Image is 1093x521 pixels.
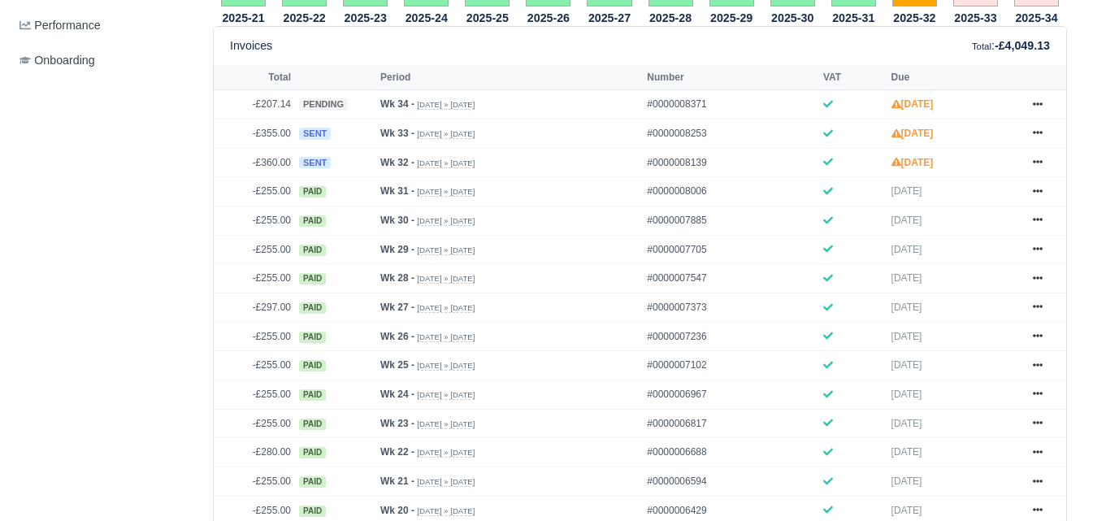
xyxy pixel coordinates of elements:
td: #0000008139 [643,148,819,177]
th: Total [214,66,295,90]
th: 2025-33 [945,7,1006,27]
small: [DATE] » [DATE] [417,390,475,400]
td: #0000007236 [643,322,819,351]
strong: Wk 34 - [380,98,414,110]
th: Due [887,66,1017,90]
td: -£360.00 [214,148,295,177]
td: -£255.00 [214,380,295,410]
td: #0000007102 [643,351,819,380]
strong: -£4,049.13 [995,39,1050,52]
td: #0000006967 [643,380,819,410]
td: -£255.00 [214,322,295,351]
small: [DATE] » [DATE] [417,361,475,371]
strong: Wk 31 - [380,185,414,197]
span: paid [299,215,326,227]
th: 2025-22 [274,7,335,27]
td: #0000006817 [643,409,819,438]
strong: [DATE] [891,157,934,168]
td: -£255.00 [214,264,295,293]
span: Performance [20,16,101,35]
small: [DATE] » [DATE] [417,477,475,487]
strong: Wk 24 - [380,389,414,400]
td: -£255.00 [214,235,295,264]
span: [DATE] [891,475,922,487]
span: [DATE] [891,505,922,516]
th: 2025-31 [823,7,884,27]
td: -£280.00 [214,438,295,467]
strong: Wk 29 - [380,244,414,255]
span: paid [299,186,326,198]
span: paid [299,332,326,343]
small: Total [972,41,991,51]
td: #0000006594 [643,467,819,497]
th: 2025-30 [762,7,823,27]
span: [DATE] [891,302,922,313]
span: paid [299,302,326,314]
strong: Wk 21 - [380,475,414,487]
strong: Wk 32 - [380,157,414,168]
th: 2025-27 [579,7,640,27]
span: [DATE] [891,244,922,255]
th: 2025-34 [1006,7,1067,27]
td: #0000006688 [643,438,819,467]
small: [DATE] » [DATE] [417,129,475,139]
small: [DATE] » [DATE] [417,187,475,197]
span: Onboarding [20,51,95,70]
th: 2025-26 [518,7,579,27]
th: 2025-23 [335,7,396,27]
td: #0000007885 [643,206,819,235]
strong: Wk 33 - [380,128,414,139]
th: 2025-21 [213,7,274,27]
span: paid [299,506,326,517]
td: -£255.00 [214,467,295,497]
th: 2025-24 [396,7,457,27]
td: #0000008253 [643,119,819,148]
th: 2025-28 [640,7,701,27]
small: [DATE] » [DATE] [417,100,475,110]
span: pending [299,98,348,111]
span: [DATE] [891,446,922,458]
td: #0000008371 [643,90,819,119]
strong: Wk 22 - [380,446,414,458]
th: Number [643,66,819,90]
td: -£355.00 [214,119,295,148]
small: [DATE] » [DATE] [417,158,475,168]
span: [DATE] [891,272,922,284]
span: paid [299,419,326,430]
strong: Wk 27 - [380,302,414,313]
strong: Wk 23 - [380,418,414,429]
small: [DATE] » [DATE] [417,448,475,458]
td: -£255.00 [214,177,295,206]
span: sent [299,157,331,169]
td: #0000007547 [643,264,819,293]
span: paid [299,389,326,401]
span: [DATE] [891,418,922,429]
span: paid [299,447,326,458]
strong: Wk 26 - [380,331,414,342]
th: 2025-29 [701,7,762,27]
small: [DATE] » [DATE] [417,419,475,429]
span: paid [299,476,326,488]
span: [DATE] [891,215,922,226]
th: 2025-32 [884,7,945,27]
span: paid [299,273,326,284]
iframe: Chat Widget [1012,443,1093,521]
th: 2025-25 [457,7,518,27]
span: [DATE] [891,185,922,197]
td: -£207.14 [214,90,295,119]
strong: Wk 20 - [380,505,414,516]
span: [DATE] [891,389,922,400]
a: Onboarding [13,45,193,76]
small: [DATE] » [DATE] [417,216,475,226]
td: #0000007705 [643,235,819,264]
td: -£255.00 [214,351,295,380]
td: -£255.00 [214,206,295,235]
strong: [DATE] [891,128,934,139]
small: [DATE] » [DATE] [417,245,475,255]
small: [DATE] » [DATE] [417,506,475,516]
strong: [DATE] [891,98,934,110]
td: #0000007373 [643,293,819,323]
td: -£297.00 [214,293,295,323]
th: VAT [819,66,887,90]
